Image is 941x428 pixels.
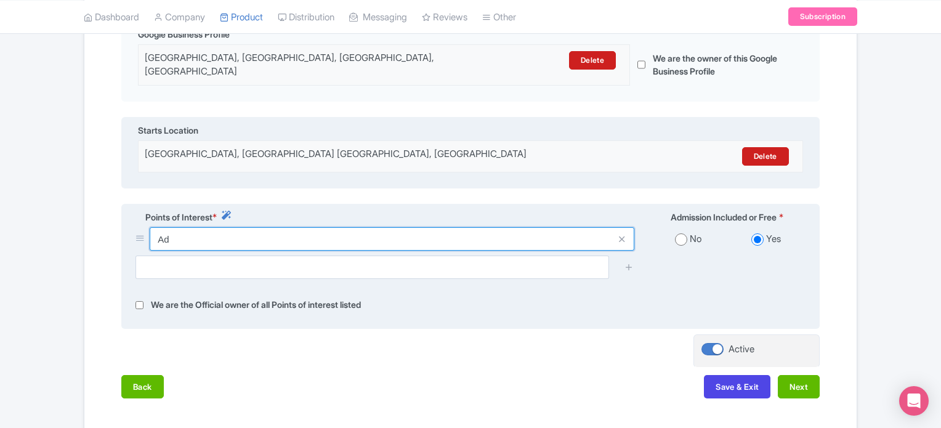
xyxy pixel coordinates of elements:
[690,232,701,246] label: No
[138,28,230,41] span: Google Business Profile
[899,386,929,416] div: Open Intercom Messenger
[653,52,789,78] label: We are the owner of this Google Business Profile
[788,7,857,26] a: Subscription
[151,298,361,312] label: We are the Official owner of all Points of interest listed
[778,375,820,398] button: Next
[742,147,789,166] a: Delete
[145,147,633,166] div: [GEOGRAPHIC_DATA], [GEOGRAPHIC_DATA] [GEOGRAPHIC_DATA], [GEOGRAPHIC_DATA]
[138,124,198,137] span: Starts Location
[145,211,212,224] span: Points of Interest
[569,51,616,70] a: Delete
[145,51,504,79] div: [GEOGRAPHIC_DATA], [GEOGRAPHIC_DATA], [GEOGRAPHIC_DATA], [GEOGRAPHIC_DATA]
[671,211,777,224] span: Admission Included or Free
[704,375,770,398] button: Save & Exit
[729,342,754,357] div: Active
[121,375,164,398] button: Back
[766,232,781,246] label: Yes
